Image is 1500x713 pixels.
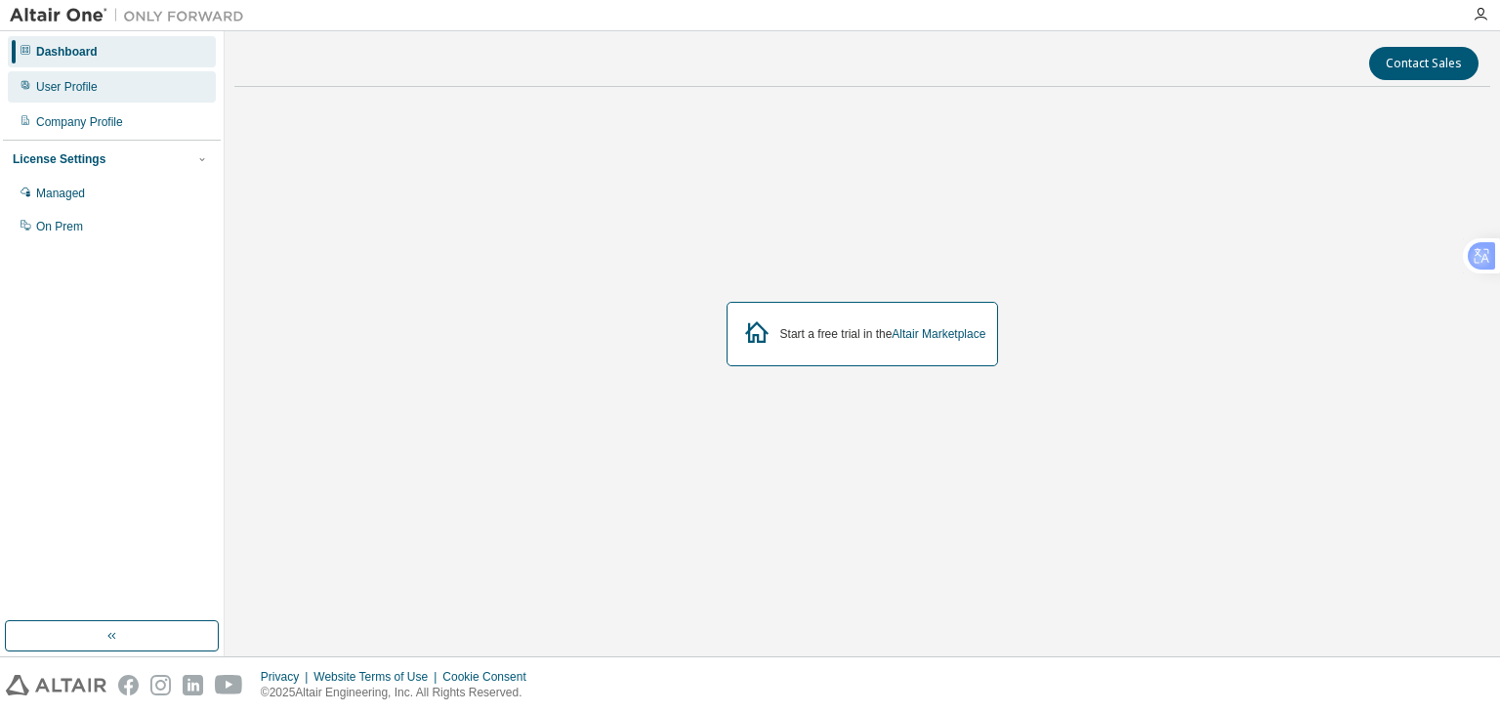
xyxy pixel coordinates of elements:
[6,675,106,695] img: altair_logo.svg
[780,326,986,342] div: Start a free trial in the
[183,675,203,695] img: linkedin.svg
[36,114,123,130] div: Company Profile
[892,327,985,341] a: Altair Marketplace
[313,669,442,685] div: Website Terms of Use
[10,6,254,25] img: Altair One
[36,219,83,234] div: On Prem
[442,669,537,685] div: Cookie Consent
[13,151,105,167] div: License Settings
[215,675,243,695] img: youtube.svg
[1369,47,1479,80] button: Contact Sales
[261,685,538,701] p: © 2025 Altair Engineering, Inc. All Rights Reserved.
[36,44,98,60] div: Dashboard
[36,79,98,95] div: User Profile
[150,675,171,695] img: instagram.svg
[36,186,85,201] div: Managed
[118,675,139,695] img: facebook.svg
[261,669,313,685] div: Privacy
